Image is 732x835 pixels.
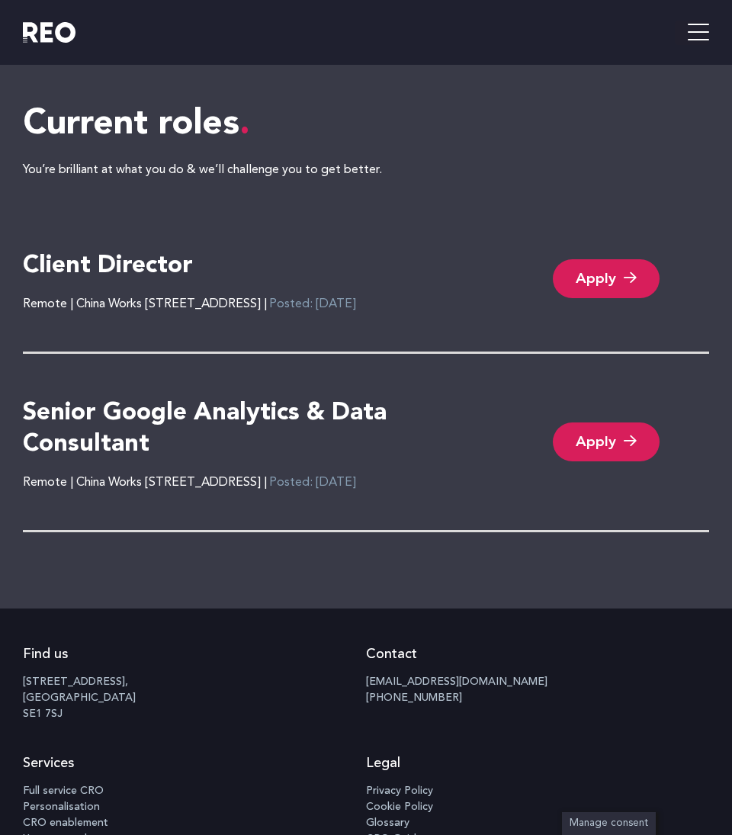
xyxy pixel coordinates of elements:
span: Full service CRO [23,783,104,799]
span: Personalisation [23,799,100,815]
h2: Contact [366,647,709,663]
a: [EMAIL_ADDRESS][DOMAIN_NAME] [366,676,547,687]
span: Cookie Policy [366,799,433,815]
span: Posted: [DATE] [267,298,356,310]
a: Senior Google Analytics & Data Consultant [23,392,503,474]
span: Current roles [23,107,250,142]
h4: Client Director [23,251,193,283]
a: Client Director [23,245,193,295]
div: Remote | China Works [STREET_ADDRESS] | [23,295,356,313]
a: Privacy Policy [366,783,709,799]
a: Personalisation [23,799,366,815]
span: Glossary [366,815,409,831]
a: Full service CRO [23,783,366,799]
span: Manage consent [570,818,648,828]
a: Glossary [366,815,709,831]
h2: Legal [366,756,709,772]
p: You’re brilliant at what you do & we’ll challenge you to get better. [23,160,709,181]
span: CRO enablement [23,815,108,831]
span: Posted: [DATE] [267,477,356,489]
a: Apply [553,422,660,461]
a: CRO enablement [23,815,366,831]
button: hamburger-icon [675,21,709,45]
a: [PHONE_NUMBER] [366,692,462,703]
a: Apply [553,259,660,298]
span: Privacy Policy [366,783,433,799]
h4: Senior Google Analytics & Data Consultant [23,398,503,461]
h2: Find us [23,647,366,663]
a: Cookie Policy [366,799,709,815]
p: [STREET_ADDRESS], [GEOGRAPHIC_DATA] SE1 7SJ [23,674,366,722]
div: Remote | China Works [STREET_ADDRESS] | [23,474,356,492]
h2: Services [23,756,366,772]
